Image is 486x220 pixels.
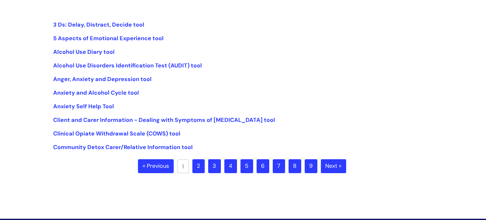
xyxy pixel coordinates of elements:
a: 3 [208,159,221,173]
a: 2 [192,159,205,173]
a: Clinical Opiate Withdrawal Scale (COWS) tool [53,130,180,137]
a: 6 [257,159,269,173]
a: Anxiety and Alcohol Cycle tool [53,89,139,97]
a: 8 [289,159,301,173]
a: Alcohol Use Disorders Identification Test (AUDIT) tool [53,62,202,69]
a: 3 Ds: Delay, Distract, Decide tool [53,21,144,28]
a: 4 [224,159,237,173]
a: 5 Aspects of Emotional Experience tool [53,35,164,42]
a: Alcohol Use Diary tool [53,48,115,56]
a: 9 [305,159,317,173]
a: Anxiety Self Help Tool [53,103,114,110]
a: Next » [321,159,346,173]
a: « Previous [138,159,174,173]
a: 1 [177,160,189,173]
a: Community Detox Carer/Relative Information tool [53,143,193,151]
a: Anger, Anxiety and Depression tool [53,75,152,83]
a: 7 [273,159,285,173]
a: Client and Carer Information - Dealing with Symptoms of [MEDICAL_DATA] tool [53,116,275,124]
a: 5 [240,159,253,173]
